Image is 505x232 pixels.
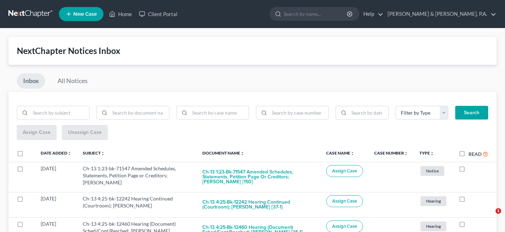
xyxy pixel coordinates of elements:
input: Search by document name [110,106,169,120]
a: All Notices [51,73,94,89]
span: Hearing [420,221,446,231]
a: Inbox [17,73,45,89]
a: Typeunfold_more [419,150,434,156]
span: Hearing [420,196,446,206]
label: Read [469,150,482,158]
span: 1 [496,208,501,214]
i: unfold_more [350,151,355,156]
a: Date Addedunfold_more [41,150,72,156]
input: Search by name... [284,7,348,20]
input: Search by case name [190,106,249,120]
input: Search by case number [269,106,328,120]
button: Search [455,106,488,120]
a: Hearing [419,220,447,232]
div: NextChapter Notices Inbox [17,45,488,56]
a: Hearing [419,195,447,207]
span: Notice [420,166,444,176]
button: Ch-13 4:25-bk-12242 Hearing Continued (Courtroom); [PERSON_NAME] [37-1] [202,195,315,214]
span: New Case [73,12,97,17]
i: unfold_more [430,151,434,156]
a: Case Numberunfold_more [374,150,408,156]
iframe: Intercom live chat [481,208,498,225]
a: Document Nameunfold_more [202,150,244,156]
td: [DATE] [35,162,77,192]
button: Ch-13 1:23-bk-71547 Amended Schedules, Statements, Petition Page or Creditors; [PERSON_NAME] [150] [202,165,315,189]
span: Assign Case [332,198,357,204]
a: Subjectunfold_more [83,150,105,156]
a: Help [360,8,383,20]
i: unfold_more [101,151,105,156]
span: Assign Case [332,224,357,229]
i: unfold_more [67,151,72,156]
td: [DATE] [35,192,77,217]
a: Case Nameunfold_more [326,150,355,156]
input: Search by date [349,106,388,120]
button: Assign Case [326,195,363,207]
i: unfold_more [404,151,408,156]
a: [PERSON_NAME] & [PERSON_NAME], P.A. [384,8,496,20]
i: unfold_more [240,151,244,156]
input: Search by subject [30,106,89,120]
td: Ch-13 4:25-bk-12242 Hearing Continued (Courtroom); [PERSON_NAME] [77,192,197,217]
a: Notice [419,165,447,177]
td: Ch-13 1:23-bk-71547 Amended Schedules, Statements, Petition Page or Creditors; [PERSON_NAME] [77,162,197,192]
a: Home [106,8,135,20]
a: Client Portal [135,8,181,20]
button: Assign Case [326,165,363,177]
span: Assign Case [332,168,357,174]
